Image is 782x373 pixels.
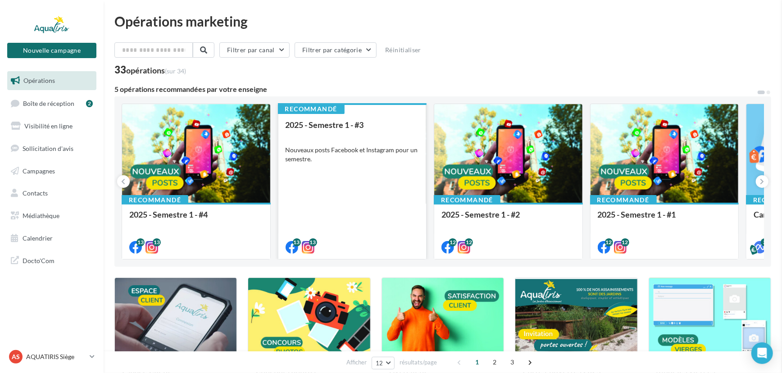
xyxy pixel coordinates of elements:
span: Docto'Com [23,255,55,266]
span: Médiathèque [23,212,59,219]
span: Visibilité en ligne [24,122,73,130]
span: AS [12,352,20,361]
button: Filtrer par catégorie [295,42,377,58]
div: 12 [465,238,473,246]
span: Boîte de réception [23,99,74,107]
a: Opérations [5,71,98,90]
button: Réinitialiser [382,45,425,55]
a: Contacts [5,184,98,203]
a: Docto'Com [5,251,98,270]
span: 1 [470,355,485,369]
div: 13 [293,238,301,246]
div: 13 [309,238,317,246]
div: Nouveaux posts Facebook et Instagram pour un semestre. [286,146,419,164]
button: Nouvelle campagne [7,43,96,58]
span: 2025 - Semestre 1 - #3 [286,120,364,130]
div: Recommandé [122,195,188,205]
a: Boîte de réception2 [5,94,98,113]
button: 12 [372,357,395,369]
div: opérations [126,66,186,74]
div: Recommandé [434,195,500,205]
div: 12 [449,238,457,246]
span: 2025 - Semestre 1 - #4 [129,209,208,219]
a: Médiathèque [5,206,98,225]
span: (sur 34) [165,67,186,75]
span: Sollicitation d'avis [23,145,73,152]
div: Open Intercom Messenger [751,342,773,364]
span: 3 [505,355,520,369]
span: 2025 - Semestre 1 - #1 [598,209,676,219]
span: Calendrier [23,234,53,242]
a: Campagnes [5,162,98,181]
div: 13 [153,238,161,246]
a: Sollicitation d'avis [5,139,98,158]
div: 12 [605,238,613,246]
span: 12 [376,359,383,367]
div: Opérations marketing [114,14,771,28]
div: 12 [621,238,629,246]
div: 2 [86,100,93,107]
p: AQUATIRIS Siège [26,352,86,361]
div: 13 [136,238,145,246]
button: Filtrer par canal [219,42,290,58]
div: Recommandé [590,195,657,205]
div: 33 [114,65,186,75]
div: 3 [761,238,769,246]
div: 5 opérations recommandées par votre enseigne [114,86,757,93]
a: AS AQUATIRIS Siège [7,348,96,365]
span: Campagnes [23,167,55,174]
span: résultats/page [400,358,437,367]
a: Calendrier [5,229,98,248]
span: Contacts [23,189,48,197]
span: Opérations [23,77,55,84]
span: Afficher [346,358,367,367]
span: 2025 - Semestre 1 - #2 [441,209,520,219]
a: Visibilité en ligne [5,117,98,136]
span: 2 [488,355,502,369]
div: Recommandé [278,104,345,114]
